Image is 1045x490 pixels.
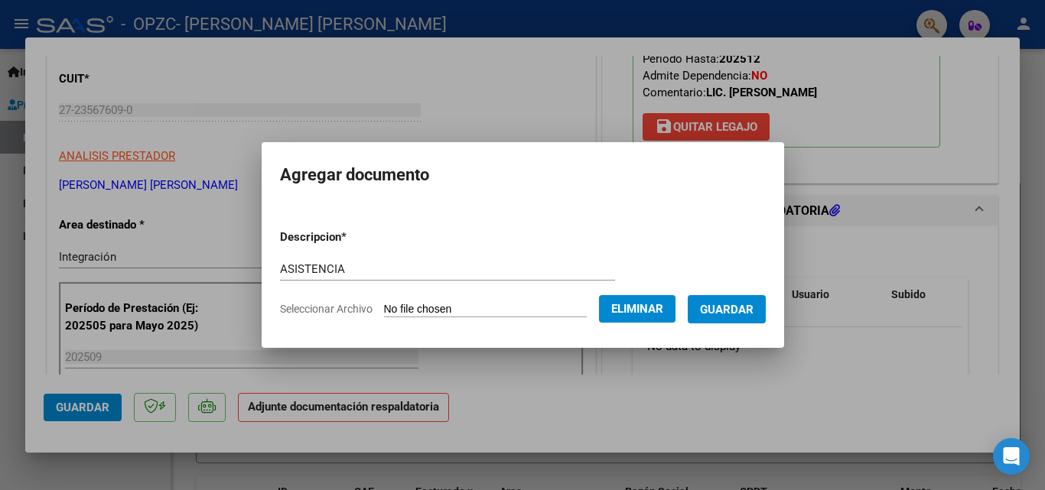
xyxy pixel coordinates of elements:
[688,295,766,323] button: Guardar
[993,438,1030,475] div: Open Intercom Messenger
[611,302,663,316] span: Eliminar
[280,229,426,246] p: Descripcion
[599,295,676,323] button: Eliminar
[280,161,766,190] h2: Agregar documento
[700,303,754,316] span: Guardar
[280,303,373,315] span: Seleccionar Archivo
